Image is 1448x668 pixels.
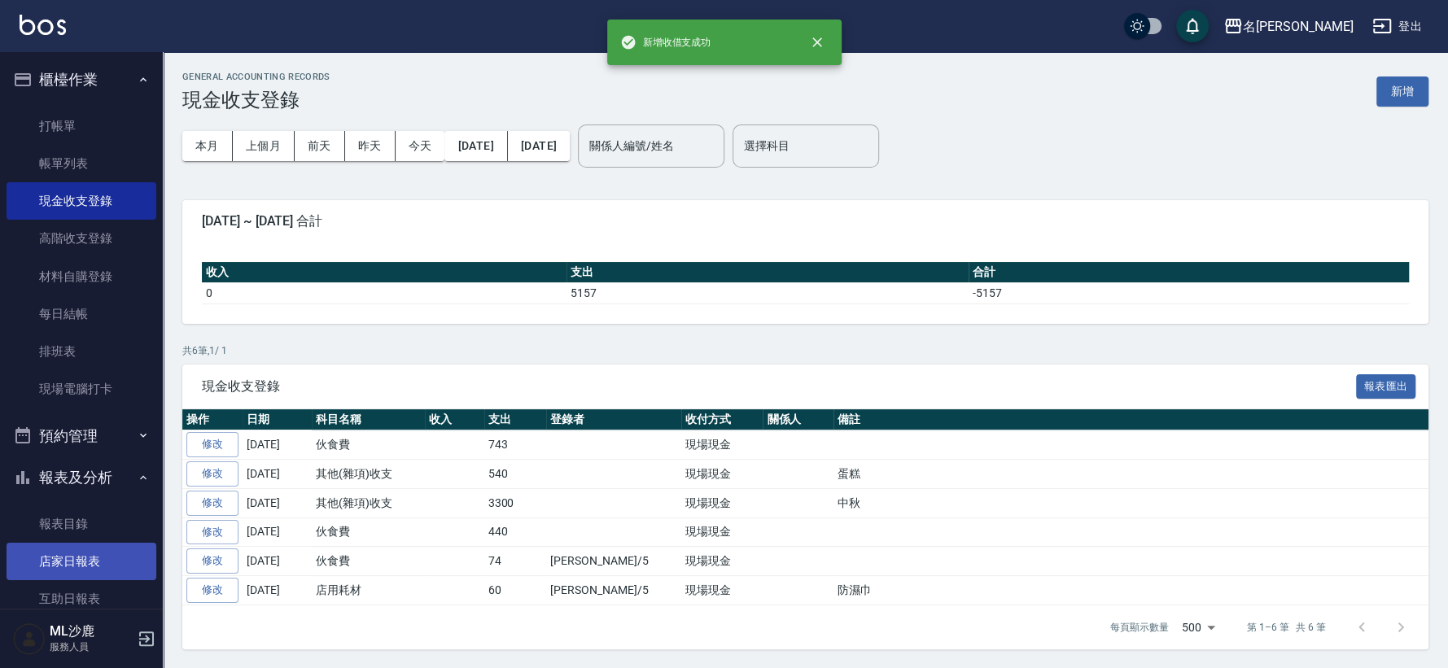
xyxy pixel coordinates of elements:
[202,378,1356,395] span: 現金收支登錄
[186,520,238,545] a: 修改
[312,430,425,460] td: 伙食費
[508,131,570,161] button: [DATE]
[7,543,156,580] a: 店家日報表
[969,262,1409,283] th: 合計
[7,333,156,370] a: 排班表
[1356,374,1416,399] button: 報表匯出
[833,488,1428,517] td: 中秋
[1217,10,1359,43] button: 名[PERSON_NAME]
[681,547,763,576] td: 現場現金
[1376,76,1428,107] button: 新增
[7,370,156,408] a: 現場電腦打卡
[202,262,567,283] th: 收入
[7,258,156,295] a: 材料自購登錄
[1176,10,1209,42] button: save
[186,461,238,487] a: 修改
[7,505,156,543] a: 報表目錄
[7,580,156,618] a: 互助日報表
[681,460,763,489] td: 現場現金
[567,262,969,283] th: 支出
[7,456,156,499] button: 報表及分析
[484,460,547,489] td: 540
[182,131,233,161] button: 本月
[50,640,133,654] p: 服務人員
[243,460,312,489] td: [DATE]
[13,622,46,655] img: Person
[484,576,547,605] td: 60
[969,282,1409,303] td: -5157
[7,59,156,101] button: 櫃檯作業
[546,409,680,430] th: 登錄者
[567,282,969,303] td: 5157
[7,182,156,220] a: 現金收支登錄
[1175,605,1221,649] div: 500
[295,131,345,161] button: 前天
[1247,620,1326,635] p: 第 1–6 筆 共 6 筆
[7,295,156,333] a: 每日結帳
[312,576,425,605] td: 店用耗材
[186,432,238,457] a: 修改
[833,460,1428,489] td: 蛋糕
[182,343,1428,358] p: 共 6 筆, 1 / 1
[620,34,711,50] span: 新增收借支成功
[763,409,833,430] th: 關係人
[1376,83,1428,98] a: 新增
[833,576,1428,605] td: 防濕巾
[243,547,312,576] td: [DATE]
[546,547,680,576] td: [PERSON_NAME]/5
[1243,16,1353,37] div: 名[PERSON_NAME]
[243,430,312,460] td: [DATE]
[681,576,763,605] td: 現場現金
[7,220,156,257] a: 高階收支登錄
[345,131,396,161] button: 昨天
[182,72,330,82] h2: GENERAL ACCOUNTING RECORDS
[312,488,425,517] td: 其他(雜項)收支
[484,517,547,547] td: 440
[243,409,312,430] th: 日期
[243,576,312,605] td: [DATE]
[243,488,312,517] td: [DATE]
[484,547,547,576] td: 74
[312,517,425,547] td: 伙食費
[484,488,547,517] td: 3300
[202,282,567,303] td: 0
[312,460,425,489] td: 其他(雜項)收支
[186,578,238,603] a: 修改
[484,430,547,460] td: 743
[202,213,1409,229] span: [DATE] ~ [DATE] 合計
[1356,378,1416,393] a: 報表匯出
[546,576,680,605] td: [PERSON_NAME]/5
[681,409,763,430] th: 收付方式
[1110,620,1169,635] p: 每頁顯示數量
[799,24,835,60] button: close
[243,517,312,547] td: [DATE]
[50,623,133,640] h5: ML沙鹿
[186,548,238,574] a: 修改
[396,131,445,161] button: 今天
[681,430,763,460] td: 現場現金
[425,409,484,430] th: 收入
[484,409,547,430] th: 支出
[186,491,238,516] a: 修改
[233,131,295,161] button: 上個月
[20,15,66,35] img: Logo
[182,89,330,111] h3: 現金收支登錄
[182,409,243,430] th: 操作
[7,415,156,457] button: 預約管理
[833,409,1428,430] th: 備註
[312,547,425,576] td: 伙食費
[1366,11,1428,41] button: 登出
[444,131,507,161] button: [DATE]
[7,145,156,182] a: 帳單列表
[7,107,156,145] a: 打帳單
[681,517,763,547] td: 現場現金
[681,488,763,517] td: 現場現金
[312,409,425,430] th: 科目名稱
